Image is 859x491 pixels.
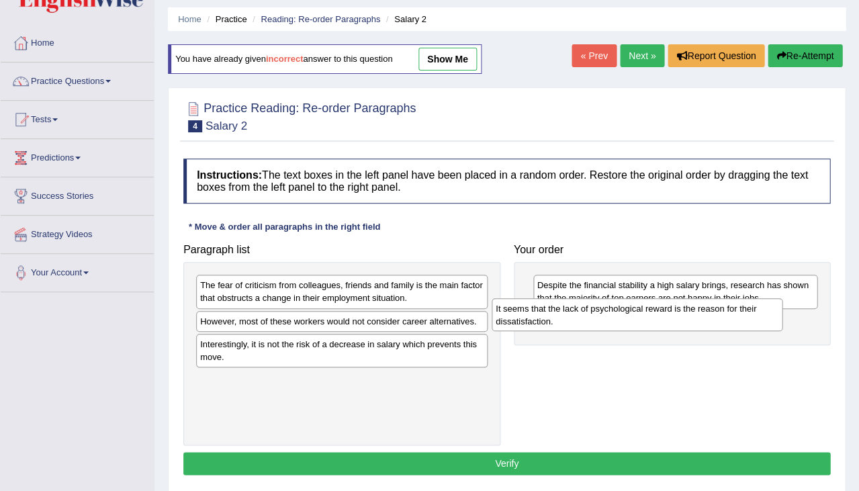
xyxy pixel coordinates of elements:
a: Success Stories [1,177,154,211]
h2: Practice Reading: Re-order Paragraphs [183,99,416,132]
a: Home [1,24,154,58]
h4: Your order [514,244,831,256]
a: Practice Questions [1,62,154,96]
a: show me [418,48,477,71]
a: Reading: Re-order Paragraphs [261,14,380,24]
li: Practice [204,13,246,26]
li: Salary 2 [383,13,426,26]
b: Instructions: [197,169,262,181]
div: * Move & order all paragraphs in the right field [183,220,386,233]
div: However, most of these workers would not consider career alternatives. [196,311,488,332]
a: Home [178,14,201,24]
a: Tests [1,101,154,134]
button: Report Question [668,44,764,67]
b: incorrect [266,54,304,64]
small: Salary 2 [206,120,247,132]
button: Verify [183,452,830,475]
div: It seems that the lack of psychological reward is the reason for their dissatisfaction. [492,298,783,330]
h4: The text boxes in the left panel have been placed in a random order. Restore the original order b... [183,159,830,204]
div: Interestingly, it is not the risk of a decrease in salary which prevents this move. [196,334,488,367]
a: Your Account [1,254,154,287]
button: Re-Attempt [768,44,842,67]
div: Despite the financial stability a high salary brings, research has shown that the majority of top... [533,275,818,308]
a: Next » [620,44,664,67]
span: 4 [188,120,202,132]
a: Predictions [1,139,154,173]
div: The fear of criticism from colleagues, friends and family is the main factor that obstructs a cha... [196,275,488,308]
div: You have already given answer to this question [168,44,482,74]
a: Strategy Videos [1,216,154,249]
a: « Prev [572,44,616,67]
h4: Paragraph list [183,244,500,256]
